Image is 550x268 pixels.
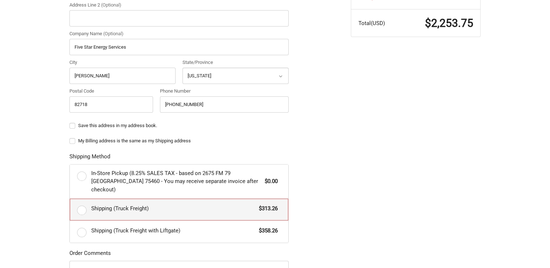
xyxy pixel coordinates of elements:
span: Total (USD) [358,20,385,27]
label: Phone Number [160,88,289,95]
span: $2,253.75 [425,17,473,29]
span: $313.26 [255,204,278,213]
label: State/Province [182,59,289,66]
span: $358.26 [255,227,278,235]
legend: Shipping Method [69,153,110,164]
small: (Optional) [103,31,124,36]
label: Company Name [69,30,289,37]
label: Postal Code [69,88,153,95]
iframe: Chat Widget [514,233,550,268]
span: $0.00 [261,177,278,186]
span: In-Store Pickup (8.25% SALES TAX - based on 2675 FM 79 [GEOGRAPHIC_DATA] 75460 - You may receive ... [91,169,261,194]
legend: Order Comments [69,249,111,261]
span: Shipping (Truck Freight) [91,204,256,213]
label: Save this address in my address book. [69,123,289,129]
label: City [69,59,176,66]
span: Shipping (Truck Freight with Liftgate) [91,227,256,235]
label: Address Line 2 [69,1,289,9]
label: My Billing address is the same as my Shipping address [69,138,289,144]
small: (Optional) [101,2,121,8]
